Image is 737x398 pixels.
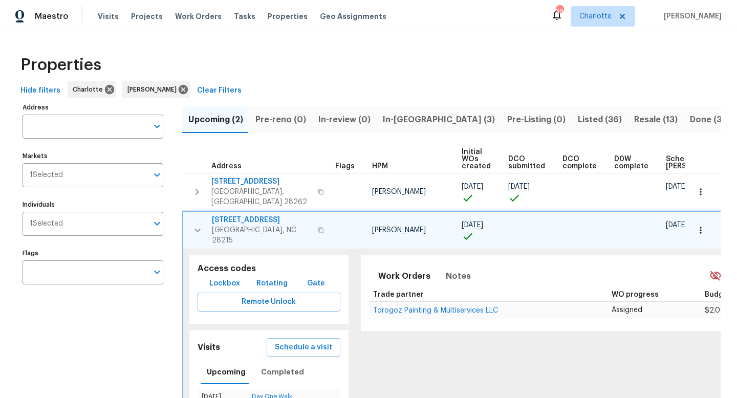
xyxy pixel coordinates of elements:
span: [GEOGRAPHIC_DATA], [GEOGRAPHIC_DATA] 28262 [211,187,312,207]
span: [DATE] [666,222,687,229]
span: Hide filters [20,84,60,97]
span: Completed [261,366,304,379]
p: Assigned [612,305,697,316]
span: Charlotte [73,84,107,95]
span: Lockbox [209,277,240,290]
span: Upcoming (2) [188,113,243,127]
span: Tasks [234,13,255,20]
span: Budget [705,291,731,298]
a: Torogoz Painting & Multiservices LLC [373,307,498,314]
h5: Visits [198,342,220,353]
button: Clear Filters [193,81,246,100]
label: Flags [23,250,163,256]
span: Torogoz Painting & Multiservices LLC [373,307,498,314]
span: [STREET_ADDRESS] [211,176,312,187]
button: Gate [299,274,332,293]
button: Open [150,168,164,182]
span: Work Orders [378,269,430,283]
span: Properties [20,60,101,70]
span: Pre-reno (0) [255,113,306,127]
label: Markets [23,153,163,159]
span: Notes [446,269,471,283]
span: Initial WOs created [462,148,491,170]
button: Remote Unlock [198,293,340,312]
button: Open [150,119,164,134]
span: Visits [98,11,119,21]
span: $2.00 [705,307,725,314]
button: Open [150,216,164,231]
span: Scheduled [PERSON_NAME] [666,156,724,170]
span: DCO submitted [508,156,545,170]
span: Properties [268,11,308,21]
div: 36 [556,6,563,16]
span: [DATE] [462,183,483,190]
span: Upcoming [207,366,246,379]
label: Address [23,104,163,110]
span: [DATE] [508,183,530,190]
span: Geo Assignments [320,11,386,21]
span: 1 Selected [30,219,63,228]
span: [DATE] [462,222,483,229]
span: Pre-Listing (0) [507,113,566,127]
span: DCO complete [562,156,597,170]
span: WO progress [612,291,659,298]
span: Schedule a visit [275,341,332,354]
div: [PERSON_NAME] [122,81,190,98]
span: [PERSON_NAME] [372,227,426,234]
span: In-review (0) [318,113,371,127]
span: Maestro [35,11,69,21]
button: Lockbox [205,274,244,293]
span: Trade partner [373,291,424,298]
span: [PERSON_NAME] [660,11,722,21]
span: 1 Selected [30,171,63,180]
span: Address [211,163,242,170]
span: Done (338) [690,113,735,127]
span: Rotating [256,277,288,290]
span: [PERSON_NAME] [372,188,426,195]
button: Open [150,265,164,279]
button: Rotating [252,274,292,293]
span: Charlotte [579,11,612,21]
div: Charlotte [68,81,116,98]
button: Hide filters [16,81,64,100]
span: Work Orders [175,11,222,21]
label: Individuals [23,202,163,208]
span: D0W complete [614,156,648,170]
h5: Access codes [198,263,340,274]
span: [DATE] [666,183,687,190]
span: [GEOGRAPHIC_DATA], NC 28215 [212,225,312,246]
span: Remote Unlock [206,296,332,308]
span: HPM [372,163,388,170]
span: Flags [335,163,355,170]
span: Listed (36) [578,113,622,127]
span: Gate [304,277,328,290]
button: Schedule a visit [267,338,340,357]
span: Projects [131,11,163,21]
span: Clear Filters [197,84,242,97]
span: Resale (13) [634,113,678,127]
span: In-[GEOGRAPHIC_DATA] (3) [383,113,495,127]
span: [PERSON_NAME] [127,84,181,95]
span: [STREET_ADDRESS] [212,215,312,225]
